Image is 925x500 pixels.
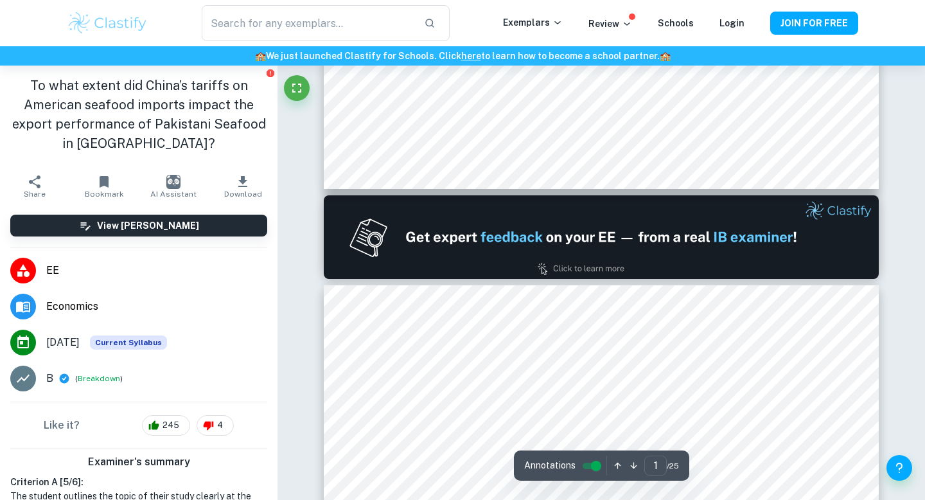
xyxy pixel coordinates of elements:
[44,418,80,433] h6: Like it?
[255,51,266,61] span: 🏫
[75,373,123,385] span: ( )
[660,51,671,61] span: 🏫
[588,17,632,31] p: Review
[3,49,922,63] h6: We just launched Clastify for Schools. Click to learn how to become a school partner.
[46,335,80,350] span: [DATE]
[142,415,190,436] div: 245
[197,415,234,436] div: 4
[719,18,744,28] a: Login
[46,263,267,278] span: EE
[90,335,167,350] span: Current Syllabus
[10,475,267,489] h6: Criterion A [ 5 / 6 ]:
[10,76,267,153] h1: To what extent did China’s tariffs on American seafood imports impact the export performance of P...
[155,419,186,432] span: 245
[139,168,208,204] button: AI Assistant
[150,190,197,199] span: AI Assistant
[69,168,139,204] button: Bookmark
[97,219,199,233] h6: View [PERSON_NAME]
[886,455,912,481] button: Help and Feedback
[10,215,267,237] button: View [PERSON_NAME]
[46,371,53,386] p: B
[667,460,679,472] span: / 25
[224,190,262,199] span: Download
[46,299,267,314] span: Economics
[5,454,272,470] h6: Examiner's summary
[503,15,563,30] p: Exemplars
[461,51,481,61] a: here
[284,75,310,101] button: Fullscreen
[658,18,694,28] a: Schools
[208,168,277,204] button: Download
[67,10,148,36] img: Clastify logo
[24,190,46,199] span: Share
[265,68,275,78] button: Report issue
[78,373,120,384] button: Breakdown
[202,5,414,41] input: Search for any exemplars...
[90,335,167,350] div: This exemplar is based on the current syllabus. Feel free to refer to it for inspiration/ideas wh...
[770,12,858,35] button: JOIN FOR FREE
[324,195,879,279] img: Ad
[210,419,230,432] span: 4
[85,190,124,199] span: Bookmark
[166,175,181,189] img: AI Assistant
[524,459,576,472] span: Annotations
